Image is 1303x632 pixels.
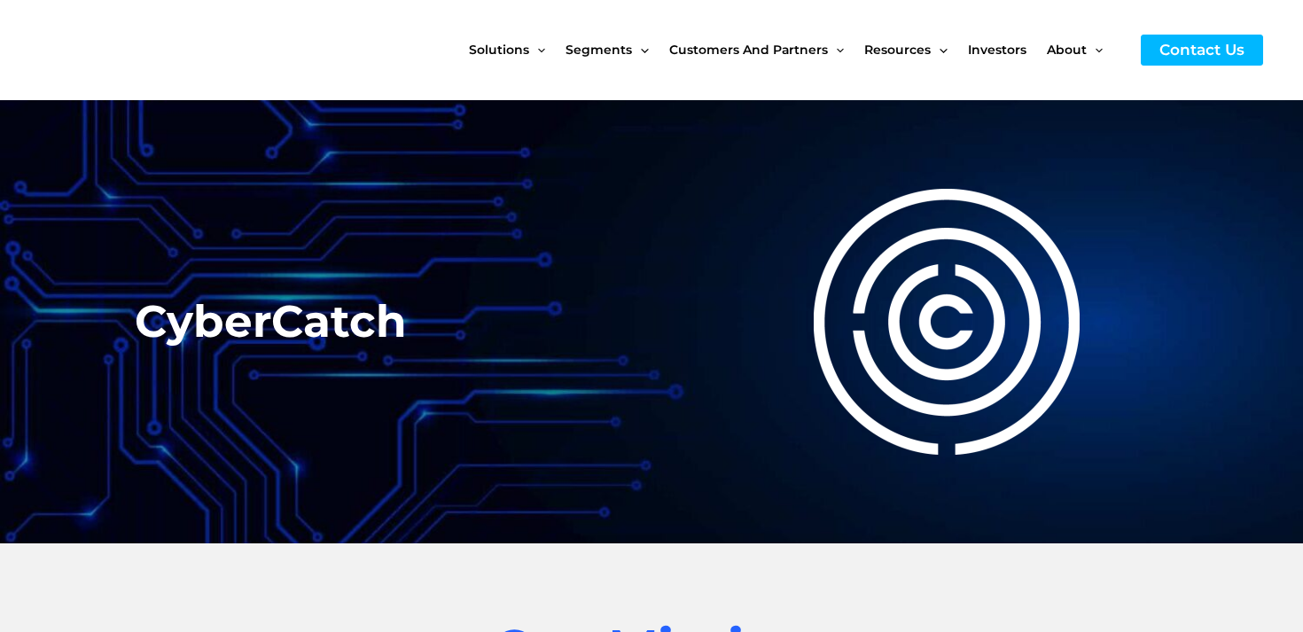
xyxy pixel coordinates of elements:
[669,12,828,87] span: Customers and Partners
[469,12,1123,87] nav: Site Navigation: New Main Menu
[31,13,244,87] img: CyberCatch
[968,12,1047,87] a: Investors
[968,12,1026,87] span: Investors
[469,12,529,87] span: Solutions
[931,12,947,87] span: Menu Toggle
[529,12,545,87] span: Menu Toggle
[632,12,648,87] span: Menu Toggle
[1141,35,1263,66] a: Contact Us
[1047,12,1087,87] span: About
[1087,12,1103,87] span: Menu Toggle
[566,12,632,87] span: Segments
[864,12,931,87] span: Resources
[828,12,844,87] span: Menu Toggle
[135,300,419,344] h2: CyberCatch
